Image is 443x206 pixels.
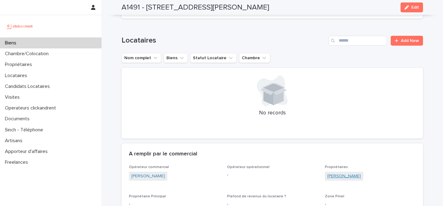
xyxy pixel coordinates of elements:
[2,116,34,122] p: Documents
[329,36,387,46] input: Search
[401,2,423,12] button: Edit
[131,173,165,179] a: [PERSON_NAME]
[411,5,419,10] span: Edit
[2,105,61,111] p: Operateurs clickandrent
[2,62,37,68] p: Propriétaires
[190,53,237,63] button: Statut Locataire
[325,165,348,169] span: Propriétaires
[2,138,27,144] p: Artisans
[129,151,197,158] h2: A remplir par le commercial
[2,40,21,46] p: Biens
[401,39,419,43] span: Add New
[327,173,361,179] a: [PERSON_NAME]
[2,149,53,154] p: Apporteur d'affaires
[164,53,188,63] button: Biens
[2,159,33,165] p: Freelances
[227,195,286,198] span: Plafond de revenus du locataire ?
[5,20,35,32] img: UCB0brd3T0yccxBKYDjQ
[2,51,54,57] p: Chambre/Colocation
[227,165,269,169] span: Opérateur opérationnel
[2,84,55,89] p: Candidats Locataires
[122,36,326,45] h1: Locataires
[129,110,416,117] p: No records
[122,3,269,12] h2: A1491 - [STREET_ADDRESS][PERSON_NAME]
[129,195,166,198] span: Propriétaire Principal
[391,36,423,46] a: Add New
[2,127,48,133] p: Sinch - Téléphone
[239,53,270,63] button: Chambre
[2,73,32,79] p: Locataires
[2,94,25,100] p: Visites
[325,195,344,198] span: Zone Pinel
[227,172,318,178] p: -
[129,165,169,169] span: Opérateur commercial
[122,53,161,63] button: Nom complet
